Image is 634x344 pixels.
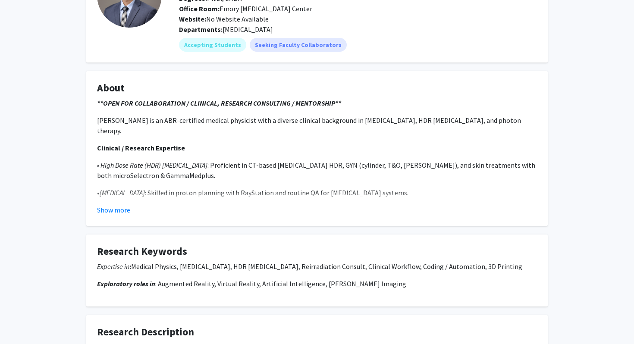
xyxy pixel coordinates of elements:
[97,278,537,289] p: : Augmented Reality, Virtual Reality, Artificial Intelligence, [PERSON_NAME] Imaging
[97,82,537,94] h4: About
[97,262,129,271] em: Expertise in
[179,25,223,34] b: Departments:
[97,161,207,169] em: • High Dose Rate (HDR) [MEDICAL_DATA]
[179,4,220,13] b: Office Room:
[97,279,155,288] em: Exploratory roles in
[97,261,537,272] p: Medical Physics, [MEDICAL_DATA], HDR [MEDICAL_DATA], Reirradiation Consult, Clinical Workflow, Co...
[250,38,347,52] mat-chip: Seeking Faculty Collaborators
[223,25,273,34] span: [MEDICAL_DATA]
[179,15,206,23] b: Website:
[97,160,537,181] p: : Proficient in CT-based [MEDICAL_DATA] HDR, GYN (cylinder, T&O, [PERSON_NAME]), and skin treatme...
[97,205,130,215] button: Show more
[97,188,537,198] p: • : Skilled in proton planning with RayStation and routine QA for [MEDICAL_DATA] systems.
[129,262,131,271] strong: :
[179,4,312,13] span: Emory [MEDICAL_DATA] Center
[97,326,537,338] h4: Research Description
[100,188,145,197] em: [MEDICAL_DATA]
[179,38,246,52] mat-chip: Accepting Students
[97,245,537,258] h4: Research Keywords
[97,99,341,107] em: **OPEN FOR COLLABORATION / CLINICAL, RESEARCH CONSULTING / MENTORSHIP**
[179,15,269,23] span: No Website Available
[6,305,37,338] iframe: Chat
[97,116,521,135] span: [PERSON_NAME] is an ABR-certified medical physicist with a diverse clinical background in [MEDICA...
[101,144,185,152] strong: linical / Research Expertise
[97,144,101,152] strong: C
